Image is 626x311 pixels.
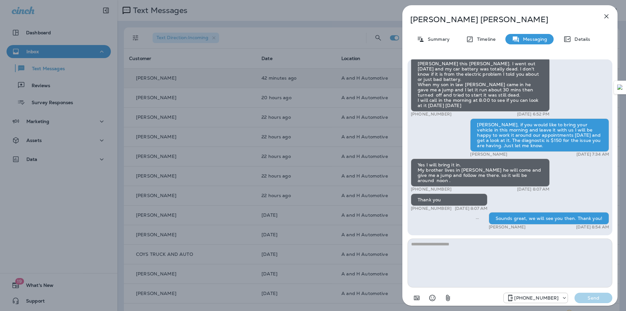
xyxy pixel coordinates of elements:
[411,112,452,117] p: [PHONE_NUMBER]
[520,37,547,42] p: Messaging
[489,225,526,230] p: [PERSON_NAME]
[470,152,507,157] p: [PERSON_NAME]
[411,159,550,187] div: Yes I will bring it in. My brother lives in [PERSON_NAME] he will come and give me a jump and fol...
[617,85,623,90] img: Detect Auto
[489,212,609,225] div: Sounds great, we will see you then. Thank you!
[517,187,550,192] p: [DATE] 8:07 AM
[504,294,568,302] div: +1 (405) 873-8731
[474,37,496,42] p: Timeline
[426,291,439,304] button: Select an emoji
[425,37,450,42] p: Summary
[576,152,609,157] p: [DATE] 7:34 AM
[411,206,452,211] p: [PHONE_NUMBER]
[470,118,609,152] div: [PERSON_NAME], if you would like to bring your vehicle in this morning and leave it with us I wil...
[410,291,423,304] button: Add in a premade template
[517,112,550,117] p: [DATE] 6:52 PM
[576,225,609,230] p: [DATE] 8:54 AM
[411,187,452,192] p: [PHONE_NUMBER]
[571,37,590,42] p: Details
[410,15,588,24] p: [PERSON_NAME] [PERSON_NAME]
[411,194,487,206] div: Thank you
[411,57,550,112] div: [PERSON_NAME] this [PERSON_NAME]. I went out [DATE] and my car battery was totally dead. I don't ...
[514,295,559,301] p: [PHONE_NUMBER]
[476,215,479,221] span: Sent
[455,206,487,211] p: [DATE] 8:07 AM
